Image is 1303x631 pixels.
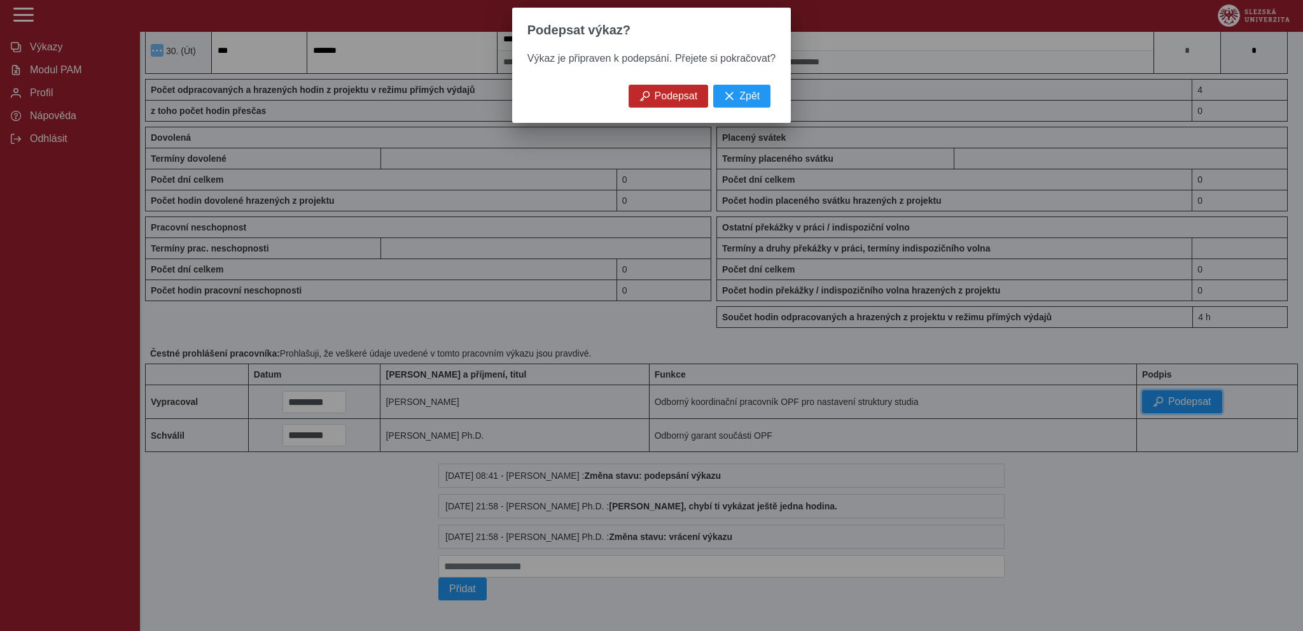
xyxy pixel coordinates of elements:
button: Podepsat [629,85,709,108]
span: Zpět [739,90,760,102]
button: Zpět [713,85,770,108]
span: Podepsat [655,90,698,102]
span: Výkaz je připraven k podepsání. Přejete si pokračovat? [527,53,776,64]
span: Podepsat výkaz? [527,23,631,38]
